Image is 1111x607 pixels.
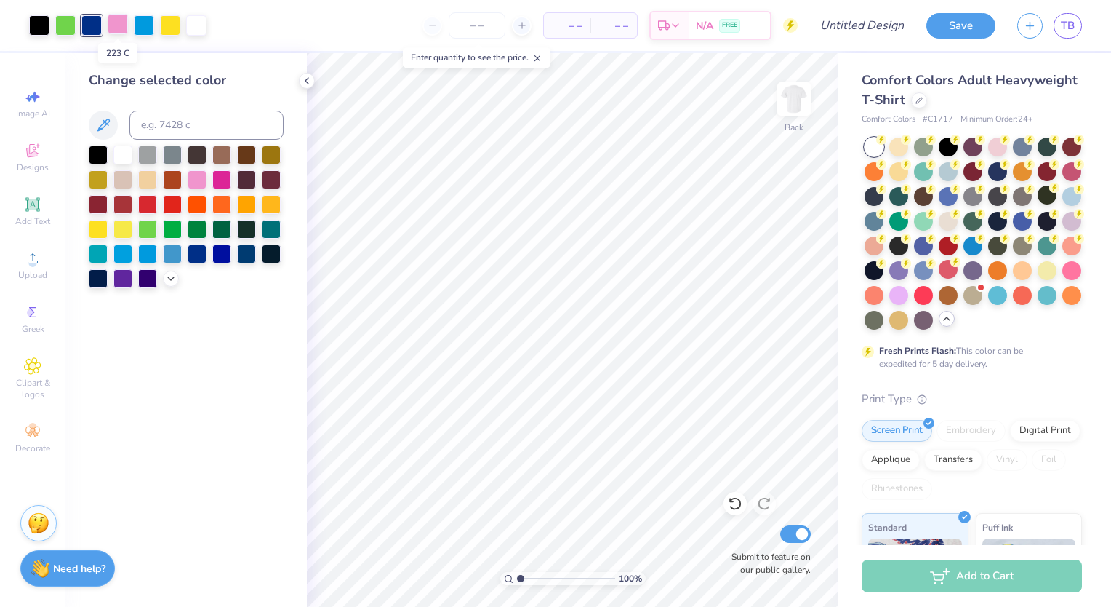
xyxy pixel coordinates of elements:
div: Vinyl [987,449,1027,471]
span: FREE [722,20,737,31]
strong: Need help? [53,562,105,576]
span: Standard [868,520,907,535]
div: Change selected color [89,71,284,90]
span: – – [599,18,628,33]
div: Transfers [924,449,982,471]
span: Puff Ink [982,520,1013,535]
span: Designs [17,162,49,173]
span: – – [553,18,582,33]
strong: Fresh Prints Flash: [879,345,956,357]
div: Print Type [862,391,1082,408]
span: N/A [696,18,713,33]
span: Add Text [15,215,50,227]
span: Comfort Colors [862,114,915,126]
div: Digital Print [1010,420,1080,442]
span: 100 % [619,572,642,585]
img: Back [779,84,809,114]
span: TB [1061,17,1075,34]
span: Decorate [15,443,50,454]
div: Enter quantity to see the price. [403,47,550,68]
span: Image AI [16,108,50,119]
a: TB [1054,13,1082,39]
div: Applique [862,449,920,471]
input: – – [449,12,505,39]
div: Screen Print [862,420,932,442]
div: Back [785,121,803,134]
button: Save [926,13,995,39]
div: 223 C [98,43,137,63]
span: Clipart & logos [7,377,58,400]
input: e.g. 7428 c [129,111,284,140]
div: Embroidery [936,420,1006,442]
div: Rhinestones [862,478,932,500]
div: Foil [1032,449,1066,471]
span: # C1717 [923,114,953,126]
input: Untitled Design [809,11,915,40]
span: Minimum Order: 24 + [960,114,1033,126]
label: Submit to feature on our public gallery. [723,550,811,576]
span: Upload [18,269,47,281]
span: Comfort Colors Adult Heavyweight T-Shirt [862,71,1078,108]
div: This color can be expedited for 5 day delivery. [879,344,1058,370]
span: Greek [22,323,44,335]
